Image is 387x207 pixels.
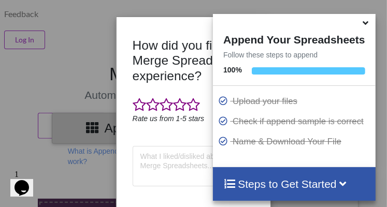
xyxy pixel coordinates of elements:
h4: Append Your Spreadsheets [213,31,375,46]
p: Name & Download Your File [218,135,372,148]
p: Follow these steps to append [213,50,375,60]
p: Check if append sample is correct [218,115,372,128]
p: Upload your files [218,95,372,108]
iframe: chat widget [10,166,44,197]
b: 100 % [223,66,242,74]
h3: How did you find your Merge Spreadsheet experience? [133,38,255,83]
h4: Steps to Get Started [223,178,365,190]
i: Rate us from 1-5 stars [133,114,205,123]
